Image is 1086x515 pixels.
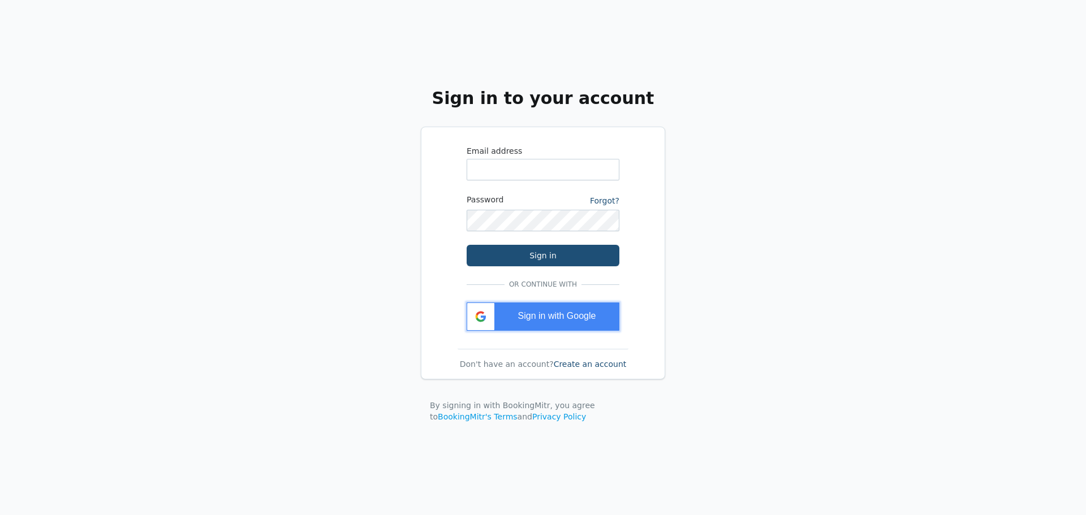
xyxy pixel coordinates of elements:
label: Email address [467,145,619,157]
h2: Sign in to your account [416,88,670,109]
span: Sign in with Google [518,311,596,321]
div: Don't have an account? [453,358,633,370]
div: Sign in with Google [467,302,619,331]
a: Forgot? [590,196,619,205]
a: Create an account [554,360,627,369]
button: Sign in [467,245,619,266]
span: and [518,412,532,421]
label: Password [467,194,543,205]
span: By signing in with BookingMitr, you agree to [430,401,595,421]
a: Privacy Policy [532,412,586,421]
a: BookingMitr's Terms [438,412,518,421]
span: Or continue with [505,280,581,289]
